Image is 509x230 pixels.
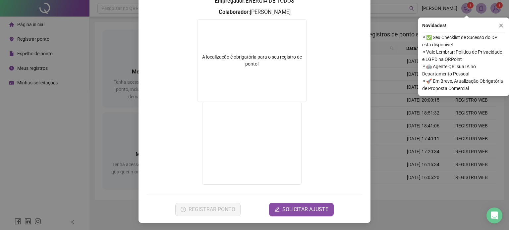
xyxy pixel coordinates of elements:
h3: : [PERSON_NAME] [146,8,363,17]
button: REGISTRAR PONTO [175,203,241,216]
span: ⚬ Vale Lembrar: Política de Privacidade e LGPD na QRPoint [422,48,505,63]
span: ⚬ ✅ Seu Checklist de Sucesso do DP está disponível [422,34,505,48]
span: edit [274,207,280,212]
span: SOLICITAR AJUSTE [282,206,328,213]
span: Novidades ! [422,22,446,29]
span: close [499,23,503,28]
div: A localização é obrigatória para o seu registro de ponto! [198,54,306,68]
button: editSOLICITAR AJUSTE [269,203,334,216]
strong: Colaborador [219,9,249,15]
div: Open Intercom Messenger [486,207,502,223]
span: ⚬ 🚀 Em Breve, Atualização Obrigatória de Proposta Comercial [422,77,505,92]
span: ⚬ 🤖 Agente QR: sua IA no Departamento Pessoal [422,63,505,77]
